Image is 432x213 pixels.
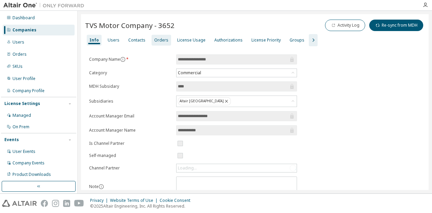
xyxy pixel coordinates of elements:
p: © 2025 Altair Engineering, Inc. All Rights Reserved. [90,203,194,209]
label: Channel Partner [89,165,172,171]
div: Managed [12,113,31,118]
div: Orders [12,52,27,57]
div: Privacy [90,198,110,203]
div: Authorizations [214,37,243,43]
label: Account Manager Name [89,128,172,133]
div: Groups [290,37,304,43]
div: Company Events [12,160,45,166]
div: Product Downloads [12,172,51,177]
div: Commercial [177,69,202,77]
img: linkedin.svg [63,200,70,207]
div: Events [4,137,19,142]
div: User Profile [12,76,35,81]
div: Contacts [128,37,145,43]
img: youtube.svg [74,200,84,207]
label: MDH Subsidary [89,84,172,89]
button: Activity Log [325,20,365,31]
label: Account Manager Email [89,113,172,119]
div: SKUs [12,64,23,69]
label: Category [89,70,172,76]
div: Altair [GEOGRAPHIC_DATA] [177,96,297,107]
div: Loading... [178,165,197,171]
button: information [120,57,126,62]
div: Users [108,37,119,43]
div: Loading... [177,164,297,172]
div: Dashboard [12,15,35,21]
label: Note [89,184,99,189]
label: Self-managed [89,153,172,158]
div: License Priority [251,37,281,43]
div: Altair [GEOGRAPHIC_DATA] [178,97,231,105]
div: Commercial [177,69,297,77]
img: Altair One [3,2,88,9]
button: information [99,184,104,189]
img: altair_logo.svg [2,200,37,207]
div: User Events [12,149,35,154]
div: License Usage [177,37,206,43]
div: Companies [12,27,36,33]
div: License Settings [4,101,40,106]
span: TVS Motor Company - 3652 [85,21,174,30]
div: Cookie Consent [160,198,194,203]
label: Is Channel Partner [89,141,172,146]
div: Users [12,39,24,45]
div: Info [89,37,99,43]
div: Website Terms of Use [110,198,160,203]
label: Company Name [89,57,172,62]
button: Re-sync from MDH [369,20,423,31]
div: On Prem [12,124,29,130]
label: Subsidiaries [89,99,172,104]
img: facebook.svg [41,200,48,207]
div: Company Profile [12,88,45,94]
img: instagram.svg [52,200,59,207]
div: Orders [154,37,168,43]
